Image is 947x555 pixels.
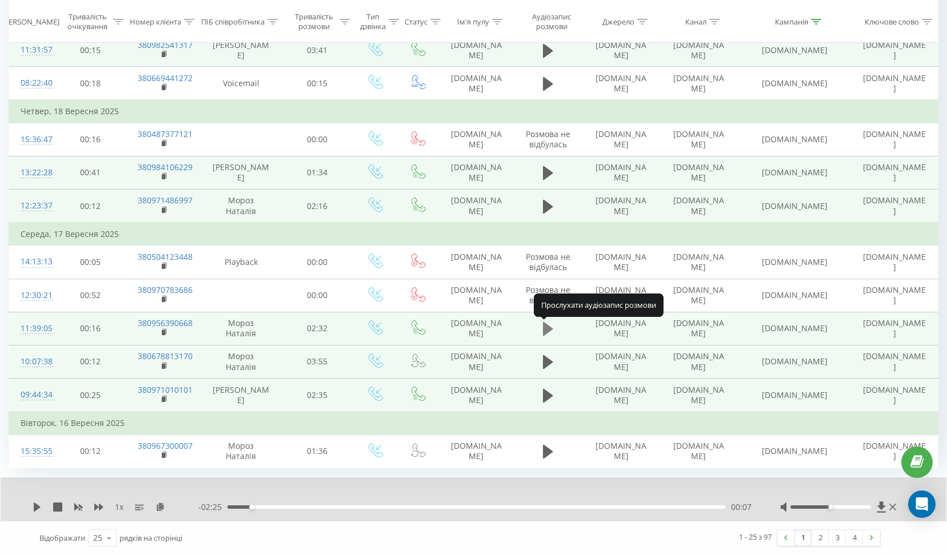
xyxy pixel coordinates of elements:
div: Прослухати аудіозапис розмови [534,293,664,316]
td: [DOMAIN_NAME] [852,34,938,67]
td: Voicemail [201,67,281,100]
td: 00:16 [55,312,126,345]
div: Accessibility label [249,505,254,509]
td: 00:00 [281,123,353,156]
div: 12:23:37 [21,195,43,217]
td: [DOMAIN_NAME] [439,156,513,189]
a: 3 [829,530,846,546]
td: Playback [201,246,281,279]
td: [DOMAIN_NAME] [852,312,938,345]
td: [DOMAIN_NAME] [439,34,513,67]
td: 00:18 [55,67,126,100]
td: [PERSON_NAME] [201,156,281,189]
div: 09:44:34 [21,384,43,406]
td: [DOMAIN_NAME] [852,379,938,412]
td: [DOMAIN_NAME] [582,246,660,279]
td: [DOMAIN_NAME] [582,156,660,189]
td: [DOMAIN_NAME] [737,246,852,279]
td: [DOMAIN_NAME] [582,34,660,67]
a: 380487377121 [138,128,193,139]
td: 00:15 [55,34,126,67]
td: Середа, 17 Вересня 2025 [9,223,938,246]
a: 2 [812,530,829,546]
div: [PERSON_NAME] [2,17,59,26]
div: Тип дзвінка [360,12,386,31]
td: [DOMAIN_NAME] [852,279,938,312]
td: 00:12 [55,435,126,468]
td: [DOMAIN_NAME] [660,246,737,279]
td: [DOMAIN_NAME] [737,156,852,189]
td: [DOMAIN_NAME] [439,279,513,312]
a: 380984106229 [138,162,193,172]
td: [DOMAIN_NAME] [439,246,513,279]
td: Вівторок, 16 Вересня 2025 [9,412,938,435]
a: 380971486997 [138,195,193,206]
td: [DOMAIN_NAME] [737,312,852,345]
td: [DOMAIN_NAME] [660,435,737,468]
div: 12:30:21 [21,284,43,307]
div: 13:22:28 [21,162,43,184]
td: [DOMAIN_NAME] [660,379,737,412]
span: Розмова не відбулась [526,128,570,150]
td: [DOMAIN_NAME] [852,246,938,279]
td: [DOMAIN_NAME] [582,345,660,378]
div: 11:39:05 [21,317,43,340]
div: Статус [405,17,427,26]
td: Мороз Наталія [201,435,281,468]
td: [DOMAIN_NAME] [737,345,852,378]
div: Тривалість очікування [65,12,110,31]
div: 1 - 25 з 97 [739,531,772,542]
td: [DOMAIN_NAME] [582,379,660,412]
div: Номер клієнта [130,17,181,26]
div: 15:36:47 [21,128,43,151]
td: [DOMAIN_NAME] [852,156,938,189]
td: [DOMAIN_NAME] [439,345,513,378]
td: 00:12 [55,190,126,223]
td: [PERSON_NAME] [201,379,281,412]
a: 380669441272 [138,73,193,83]
td: [DOMAIN_NAME] [852,190,938,223]
div: 10:07:38 [21,351,43,373]
div: Accessibility label [828,505,833,509]
td: [DOMAIN_NAME] [737,435,852,468]
a: 380956390668 [138,317,193,328]
td: [DOMAIN_NAME] [737,67,852,100]
a: 380971010101 [138,384,193,395]
div: Джерело [602,17,634,26]
a: 380967300007 [138,440,193,451]
td: 00:00 [281,246,353,279]
td: Мороз Наталія [201,345,281,378]
td: 00:41 [55,156,126,189]
td: [DOMAIN_NAME] [737,279,852,312]
span: - 02:25 [198,501,227,513]
td: 00:12 [55,345,126,378]
td: [DOMAIN_NAME] [737,123,852,156]
div: Open Intercom Messenger [908,490,936,518]
td: [DOMAIN_NAME] [582,435,660,468]
td: [DOMAIN_NAME] [660,190,737,223]
td: 00:05 [55,246,126,279]
a: 380970783686 [138,284,193,295]
a: 1 [794,530,812,546]
td: 02:32 [281,312,353,345]
td: 01:34 [281,156,353,189]
td: [DOMAIN_NAME] [582,123,660,156]
div: 14:13:13 [21,251,43,273]
td: [DOMAIN_NAME] [439,312,513,345]
div: ПІБ співробітника [201,17,265,26]
td: Мороз Наталія [201,312,281,345]
span: 1 x [115,501,123,513]
td: [DOMAIN_NAME] [737,190,852,223]
td: [DOMAIN_NAME] [439,379,513,412]
span: Відображати [39,533,85,543]
td: [DOMAIN_NAME] [582,190,660,223]
td: [DOMAIN_NAME] [660,34,737,67]
div: Канал [685,17,706,26]
td: [DOMAIN_NAME] [582,312,660,345]
span: Розмова не відбулась [526,251,570,272]
td: [DOMAIN_NAME] [439,67,513,100]
td: Мороз Наталія [201,190,281,223]
a: 4 [846,530,863,546]
div: Аудіозапис розмови [524,12,579,31]
td: 00:15 [281,67,353,100]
